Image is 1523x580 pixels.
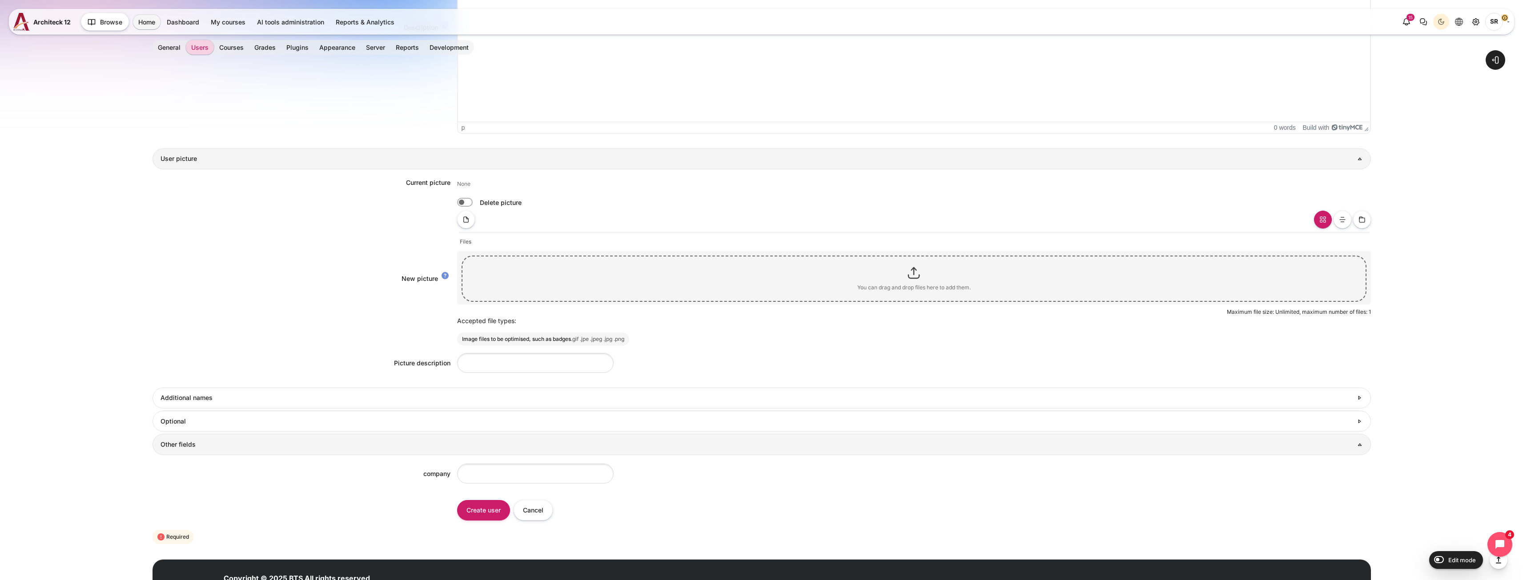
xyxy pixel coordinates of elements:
[33,17,71,27] span: Architeck 12
[390,40,424,55] a: Reports
[514,500,553,520] input: Cancel
[249,40,281,55] a: Grades
[81,13,129,31] button: Browse
[161,155,1362,163] h3: User picture
[1227,308,1371,315] span: Maximum file size: Unlimited, maximum number of files: 1
[1364,124,1369,132] div: Press the Up and Down arrow keys to resize the editor.
[442,273,449,280] i: Help with New picture
[1448,556,1476,564] span: Edit mode
[1415,14,1431,30] button: There are 0 unread conversations
[1490,551,1507,569] button: Go to top
[1274,124,1296,131] button: 0 words
[161,417,1352,425] h3: Optional
[13,13,30,31] img: A12
[423,470,450,477] label: company
[1406,14,1415,21] div: 15
[406,178,450,187] label: Current picture
[457,180,470,188] div: None
[13,13,74,31] a: A12 A12 Architeck 12
[1468,14,1484,30] a: Site administration
[214,40,249,55] a: Courses
[424,40,474,55] a: Development
[252,15,330,29] a: AI tools administration
[1433,14,1449,30] button: Light Mode Dark Mode
[1398,14,1415,30] div: Show notification window with 15 new notifications
[186,40,214,55] a: Users
[100,17,122,27] span: Browse
[1485,13,1510,31] a: User menu
[462,335,624,343] li: Image files to be optimised, such as badges
[394,359,450,367] label: Picture description
[1485,13,1503,31] span: Songklod Riraroengjaratsaeng
[330,15,400,29] a: Reports & Analytics
[153,40,186,55] a: General
[1451,14,1467,30] button: Languages
[281,40,314,55] a: Plugins
[1302,124,1362,131] a: Build with TinyMCE
[161,440,1362,448] h3: Other fields
[440,273,450,280] a: Help
[153,530,194,544] div: Required
[571,336,624,342] small: .gif .jpe .jpeg .jpg .png
[457,500,510,520] input: Create user
[157,532,166,541] i: Required field
[402,275,438,282] p: New picture
[480,198,523,207] label: Delete picture
[460,238,471,246] a: Files
[1435,15,1448,28] div: Dark Mode
[161,394,1352,402] h3: Additional names
[857,284,971,292] div: You can drag and drop files here to add them.
[314,40,361,55] a: Appearance
[133,15,161,29] a: Home
[161,15,205,29] a: Dashboard
[205,15,251,29] a: My courses
[457,316,1371,325] p: Accepted file types:
[361,40,390,55] a: Server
